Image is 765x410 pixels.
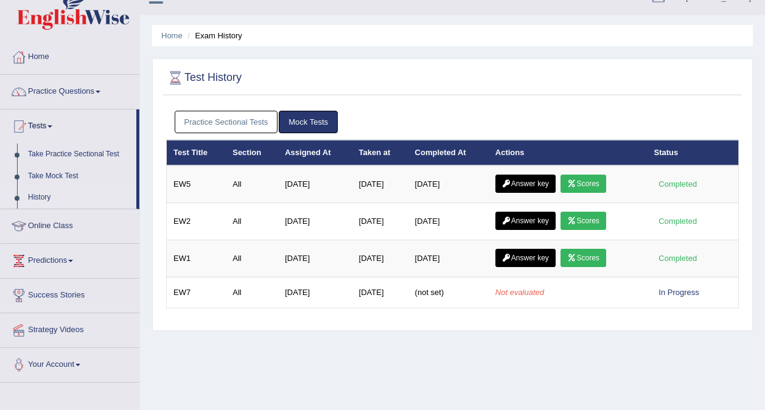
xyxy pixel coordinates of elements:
a: Online Class [1,209,139,240]
a: Take Mock Test [23,165,136,187]
td: All [226,165,278,203]
h2: Test History [166,69,242,87]
a: Answer key [495,175,556,193]
div: Completed [654,178,702,190]
a: Scores [561,175,606,193]
a: Success Stories [1,279,139,309]
td: [DATE] [352,203,408,240]
td: All [226,240,278,277]
th: Taken at [352,140,408,165]
th: Assigned At [278,140,352,165]
td: EW7 [167,277,226,308]
a: Scores [561,249,606,267]
td: [DATE] [352,277,408,308]
a: Home [161,31,183,40]
a: Your Account [1,348,139,378]
td: [DATE] [408,165,489,203]
td: [DATE] [278,203,352,240]
a: Practice Questions [1,75,139,105]
th: Status [648,140,739,165]
td: All [226,277,278,308]
td: [DATE] [408,240,489,277]
td: EW1 [167,240,226,277]
a: Strategy Videos [1,313,139,344]
td: [DATE] [352,165,408,203]
a: Practice Sectional Tests [175,111,278,133]
a: Home [1,40,139,71]
span: (not set) [415,288,444,297]
td: [DATE] [352,240,408,277]
a: Take Practice Sectional Test [23,144,136,165]
a: Predictions [1,244,139,274]
td: EW5 [167,165,226,203]
a: History [23,187,136,209]
em: Not evaluated [495,288,544,297]
a: Mock Tests [279,111,338,133]
th: Completed At [408,140,489,165]
div: Completed [654,252,702,265]
td: [DATE] [278,240,352,277]
a: Answer key [495,212,556,230]
div: In Progress [654,286,704,299]
a: Scores [561,212,606,230]
a: Answer key [495,249,556,267]
li: Exam History [184,30,242,41]
td: [DATE] [278,165,352,203]
a: Tests [1,109,136,140]
td: EW2 [167,203,226,240]
th: Test Title [167,140,226,165]
div: Completed [654,215,702,228]
td: [DATE] [278,277,352,308]
th: Section [226,140,278,165]
td: All [226,203,278,240]
td: [DATE] [408,203,489,240]
th: Actions [489,140,648,165]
